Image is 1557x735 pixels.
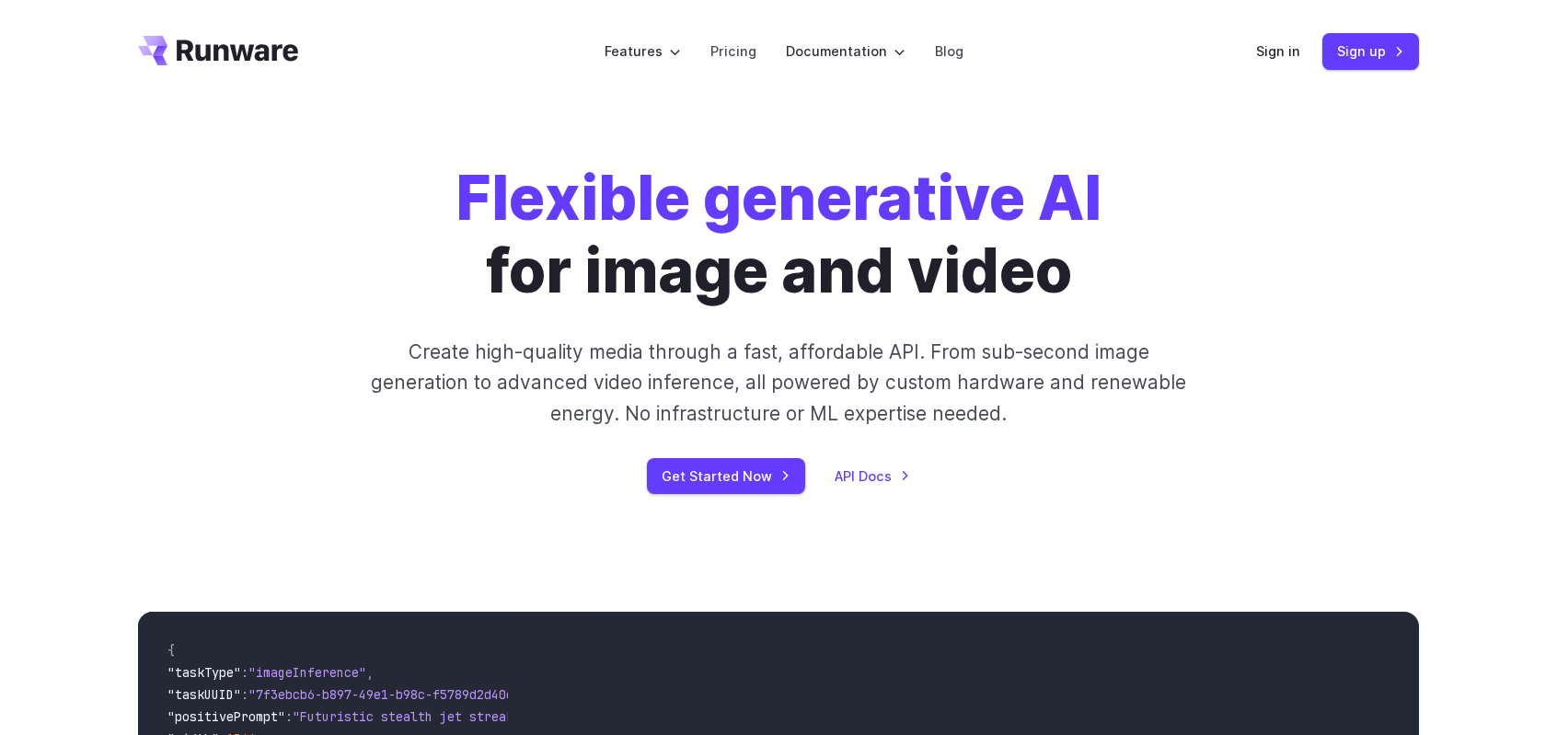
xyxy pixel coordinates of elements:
span: "7f3ebcb6-b897-49e1-b98c-f5789d2d40d7" [248,686,528,703]
span: : [285,708,293,725]
span: "taskType" [167,664,241,681]
p: Create high-quality media through a fast, affordable API. From sub-second image generation to adv... [369,337,1189,429]
span: "taskUUID" [167,686,241,703]
a: Go to / [138,36,298,65]
label: Documentation [786,40,905,62]
h1: for image and video [456,162,1101,307]
label: Features [605,40,681,62]
a: API Docs [835,465,910,487]
span: "imageInference" [248,664,366,681]
a: Blog [935,40,963,62]
a: Sign up [1322,33,1419,69]
a: Get Started Now [647,458,805,494]
a: Sign in [1256,40,1300,62]
span: "positivePrompt" [167,708,285,725]
a: Pricing [710,40,756,62]
span: "Futuristic stealth jet streaking through a neon-lit cityscape with glowing purple exhaust" [293,708,963,725]
strong: Flexible generative AI [456,161,1101,235]
span: : [241,664,248,681]
span: , [366,664,374,681]
span: : [241,686,248,703]
span: { [167,642,175,659]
